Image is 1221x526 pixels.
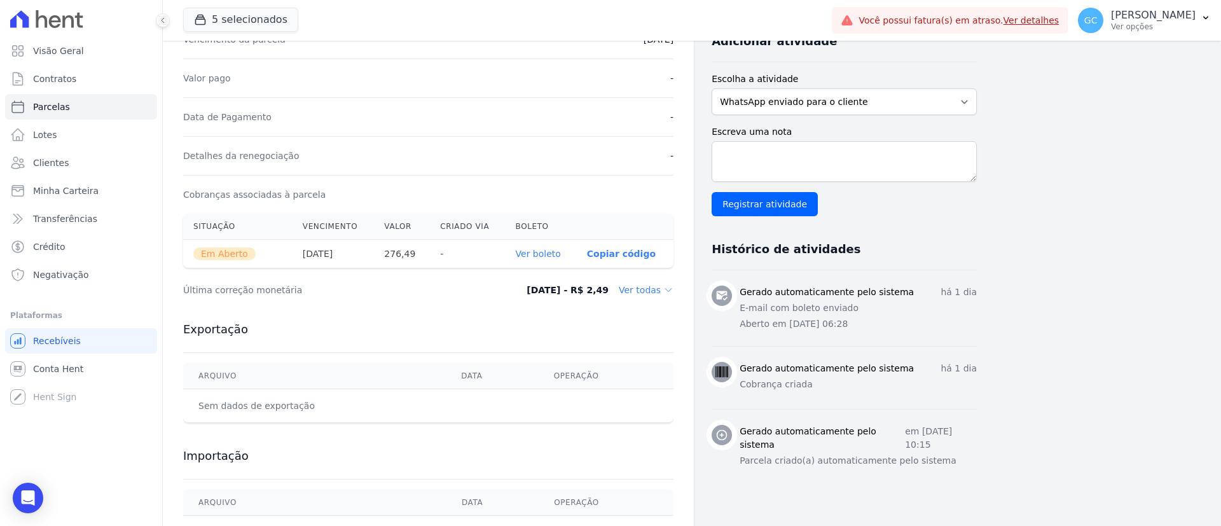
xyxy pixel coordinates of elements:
[183,322,673,337] h3: Exportação
[193,247,256,260] span: Em Aberto
[183,363,446,389] th: Arquivo
[33,156,69,169] span: Clientes
[430,240,505,268] th: -
[183,389,446,423] td: Sem dados de exportação
[941,286,977,299] p: há 1 dia
[33,268,89,281] span: Negativação
[670,111,673,123] dd: -
[5,66,157,92] a: Contratos
[33,73,76,85] span: Contratos
[905,425,977,452] p: em [DATE] 10:15
[293,240,375,268] th: [DATE]
[33,128,57,141] span: Lotes
[712,192,818,216] input: Registrar atividade
[506,214,577,240] th: Boleto
[5,328,157,354] a: Recebíveis
[293,214,375,240] th: Vencimento
[33,45,84,57] span: Visão Geral
[941,362,977,375] p: há 1 dia
[183,284,473,296] dt: Última correção monetária
[183,490,446,516] th: Arquivo
[539,490,673,516] th: Operação
[33,335,81,347] span: Recebíveis
[5,234,157,260] a: Crédito
[183,214,293,240] th: Situação
[712,242,860,257] h3: Histórico de atividades
[1111,22,1196,32] p: Ver opções
[712,34,837,49] h3: Adicionar atividade
[183,188,326,201] dt: Cobranças associadas à parcela
[1111,9,1196,22] p: [PERSON_NAME]
[183,448,673,464] h3: Importação
[446,490,539,516] th: Data
[740,454,977,467] p: Parcela criado(a) automaticamente pelo sistema
[33,100,70,113] span: Parcelas
[5,356,157,382] a: Conta Hent
[374,214,430,240] th: Valor
[619,284,673,296] dd: Ver todas
[33,184,99,197] span: Minha Carteira
[670,149,673,162] dd: -
[527,284,609,296] dd: [DATE] - R$ 2,49
[5,150,157,176] a: Clientes
[740,286,914,299] h3: Gerado automaticamente pelo sistema
[5,262,157,287] a: Negativação
[859,14,1059,27] span: Você possui fatura(s) em atraso.
[5,38,157,64] a: Visão Geral
[446,363,538,389] th: Data
[183,111,272,123] dt: Data de Pagamento
[33,240,66,253] span: Crédito
[10,308,152,323] div: Plataformas
[740,317,977,331] p: Aberto em [DATE] 06:28
[5,122,157,148] a: Lotes
[5,206,157,232] a: Transferências
[33,363,83,375] span: Conta Hent
[1004,15,1059,25] a: Ver detalhes
[712,73,977,86] label: Escolha a atividade
[516,249,561,259] a: Ver boleto
[740,301,977,315] p: E-mail com boleto enviado
[740,378,977,391] p: Cobrança criada
[1068,3,1221,38] button: GC [PERSON_NAME] Ver opções
[183,8,298,32] button: 5 selecionados
[183,149,300,162] dt: Detalhes da renegociação
[374,240,430,268] th: 276,49
[670,72,673,85] dd: -
[587,249,656,259] button: Copiar código
[13,483,43,513] div: Open Intercom Messenger
[5,94,157,120] a: Parcelas
[740,425,905,452] h3: Gerado automaticamente pelo sistema
[539,363,673,389] th: Operação
[430,214,505,240] th: Criado via
[5,178,157,204] a: Minha Carteira
[183,72,231,85] dt: Valor pago
[33,212,97,225] span: Transferências
[1084,16,1098,25] span: GC
[740,362,914,375] h3: Gerado automaticamente pelo sistema
[712,125,977,139] label: Escreva uma nota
